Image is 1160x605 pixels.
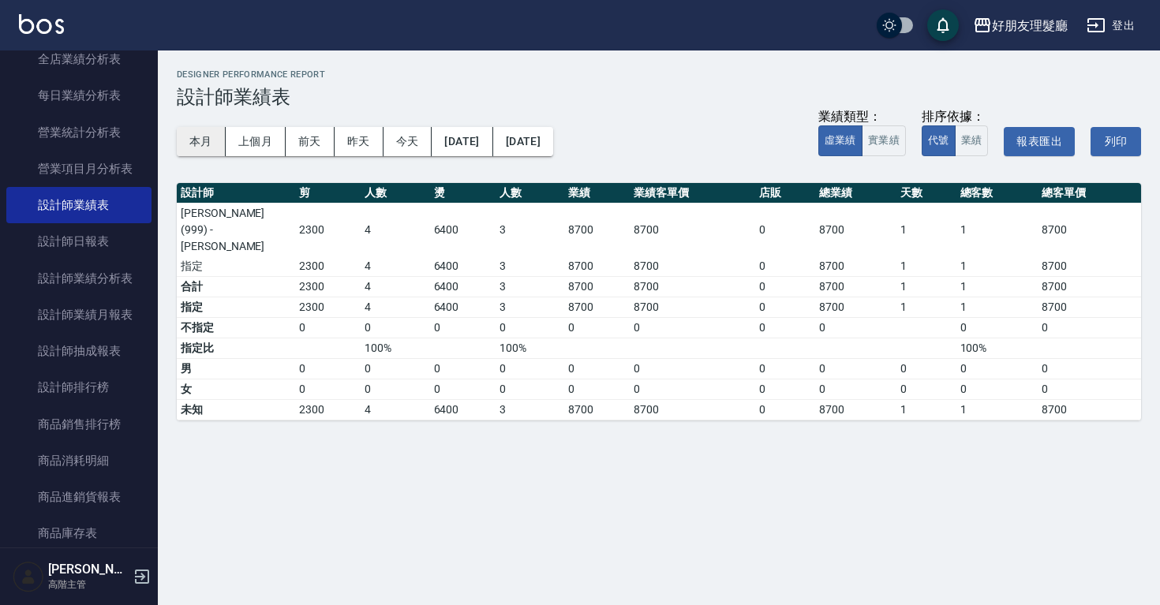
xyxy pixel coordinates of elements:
[755,297,815,317] td: 0
[295,203,361,256] td: 2300
[361,358,429,379] td: 0
[755,183,815,204] th: 店販
[6,297,152,333] a: 設計師業績月報表
[630,399,755,420] td: 8700
[177,86,1141,108] h3: 設計師業績表
[361,317,429,338] td: 0
[896,203,956,256] td: 1
[496,379,564,399] td: 0
[6,187,152,223] a: 設計師業績表
[956,317,1038,338] td: 0
[496,399,564,420] td: 3
[896,256,956,277] td: 1
[430,183,496,204] th: 燙
[177,183,295,204] th: 設計師
[48,562,129,577] h5: [PERSON_NAME]
[956,183,1038,204] th: 總客數
[496,358,564,379] td: 0
[493,127,553,156] button: [DATE]
[6,114,152,151] a: 營業統計分析表
[496,317,564,338] td: 0
[896,276,956,297] td: 1
[177,203,295,256] td: [PERSON_NAME](999) - [PERSON_NAME]
[564,379,630,399] td: 0
[48,577,129,592] p: 高階主管
[896,183,956,204] th: 天數
[286,127,335,156] button: 前天
[815,276,896,297] td: 8700
[177,183,1141,420] table: a dense table
[6,443,152,479] a: 商品消耗明細
[1038,256,1141,277] td: 8700
[1004,127,1075,156] button: 報表匯出
[564,256,630,277] td: 8700
[295,399,361,420] td: 2300
[564,358,630,379] td: 0
[896,358,956,379] td: 0
[177,276,295,297] td: 合計
[896,399,956,420] td: 1
[992,16,1068,35] div: 好朋友理髮廳
[295,317,361,338] td: 0
[818,125,863,156] button: 虛業績
[1038,399,1141,420] td: 8700
[862,125,906,156] button: 實業績
[956,358,1038,379] td: 0
[177,399,295,420] td: 未知
[922,109,989,125] div: 排序依據：
[430,203,496,256] td: 6400
[896,297,956,317] td: 1
[6,515,152,551] a: 商品庫存表
[496,276,564,297] td: 3
[1038,297,1141,317] td: 8700
[361,399,429,420] td: 4
[630,317,755,338] td: 0
[177,69,1141,80] h2: Designer Performance Report
[295,358,361,379] td: 0
[13,561,44,592] img: Person
[361,203,429,256] td: 4
[432,127,492,156] button: [DATE]
[564,399,630,420] td: 8700
[815,358,896,379] td: 0
[361,183,429,204] th: 人數
[955,125,989,156] button: 業績
[6,333,152,369] a: 設計師抽成報表
[896,379,956,399] td: 0
[1038,358,1141,379] td: 0
[6,406,152,443] a: 商品銷售排行榜
[496,183,564,204] th: 人數
[430,297,496,317] td: 6400
[815,183,896,204] th: 總業績
[630,358,755,379] td: 0
[956,276,1038,297] td: 1
[177,338,295,358] td: 指定比
[177,127,226,156] button: 本月
[815,297,896,317] td: 8700
[630,297,755,317] td: 8700
[1038,379,1141,399] td: 0
[564,183,630,204] th: 業績
[564,317,630,338] td: 0
[295,297,361,317] td: 2300
[927,9,959,41] button: save
[1038,276,1141,297] td: 8700
[6,479,152,515] a: 商品進銷貨報表
[815,379,896,399] td: 0
[335,127,384,156] button: 昨天
[177,297,295,317] td: 指定
[956,256,1038,277] td: 1
[361,379,429,399] td: 0
[295,256,361,277] td: 2300
[295,183,361,204] th: 剪
[630,183,755,204] th: 業績客單價
[1038,183,1141,204] th: 總客單價
[430,379,496,399] td: 0
[295,276,361,297] td: 2300
[755,399,815,420] td: 0
[755,358,815,379] td: 0
[1038,317,1141,338] td: 0
[177,358,295,379] td: 男
[6,369,152,405] a: 設計師排行榜
[564,203,630,256] td: 8700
